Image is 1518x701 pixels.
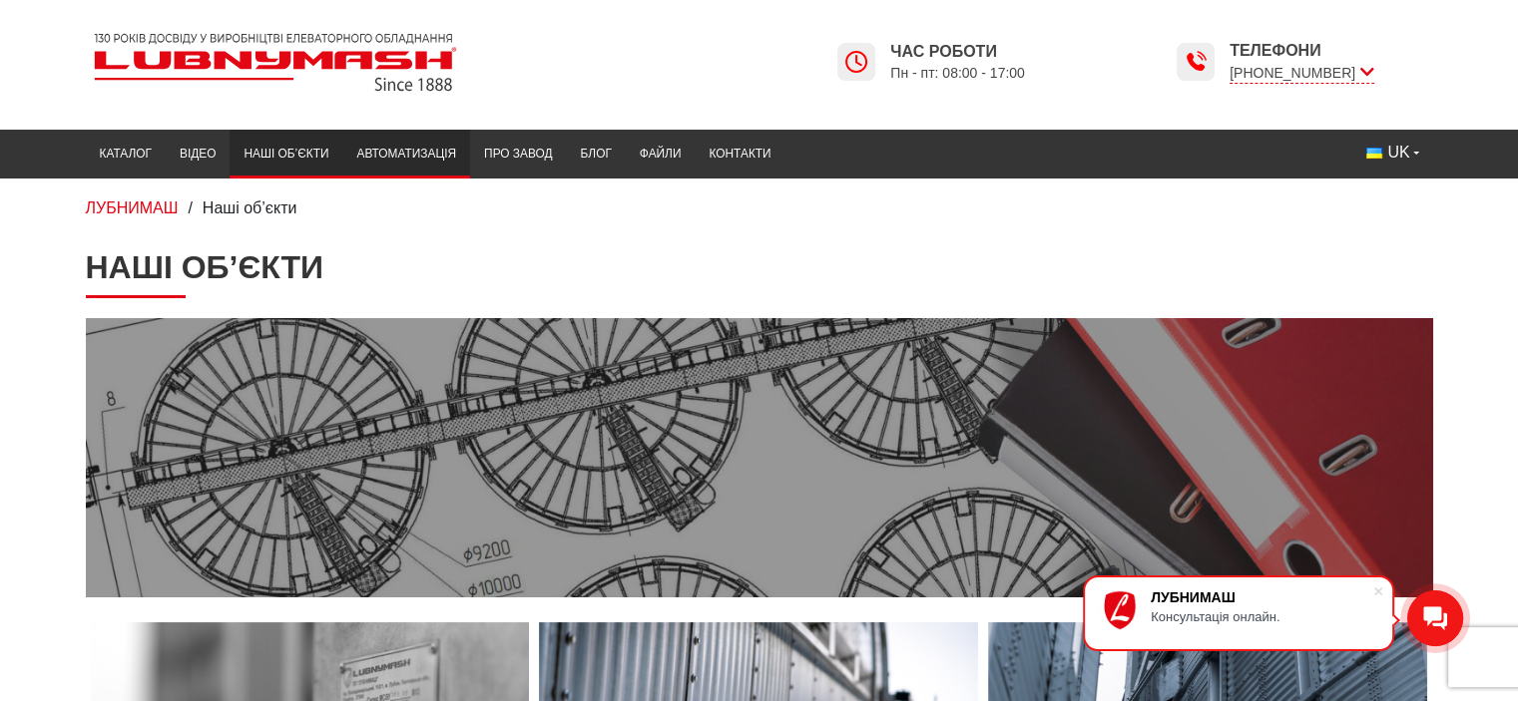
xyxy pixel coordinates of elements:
img: Українська [1366,148,1382,159]
span: / [188,199,192,216]
a: Блог [566,135,625,174]
span: Телефони [1230,40,1374,62]
a: Про завод [470,135,566,174]
a: Каталог [86,135,166,174]
a: Відео [166,135,230,174]
span: UK [1387,142,1409,164]
img: Lubnymash time icon [1184,50,1208,74]
span: Наші об’єкти [203,199,297,216]
span: Пн - пт: 08:00 - 17:00 [890,64,1025,83]
img: Lubnymash [86,25,465,100]
a: ЛУБНИМАШ [86,199,179,216]
img: Lubnymash time icon [844,50,868,74]
span: Час роботи [890,41,1025,63]
button: UK [1352,135,1432,171]
a: Файли [626,135,696,174]
h1: Наші об’єкти [86,248,1433,298]
a: Контакти [695,135,784,174]
div: Консультація онлайн. [1151,609,1372,624]
div: ЛУБНИМАШ [1151,589,1372,605]
span: [PHONE_NUMBER] [1230,63,1374,84]
a: Автоматизація [342,135,470,174]
a: Наші об’єкти [230,135,342,174]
